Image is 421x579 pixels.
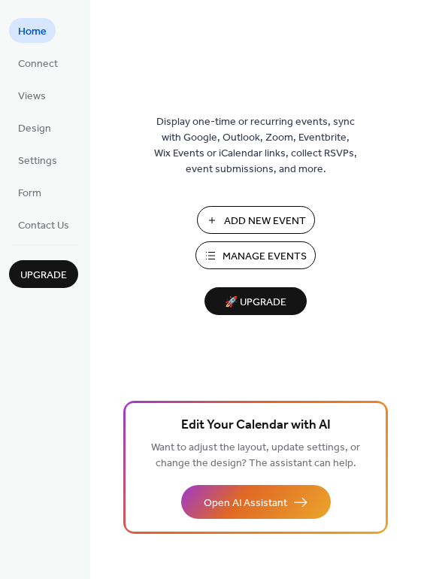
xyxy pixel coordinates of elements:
[195,241,316,269] button: Manage Events
[197,206,315,234] button: Add New Event
[223,249,307,265] span: Manage Events
[9,260,78,288] button: Upgrade
[204,496,287,511] span: Open AI Assistant
[154,114,357,177] span: Display one-time or recurring events, sync with Google, Outlook, Zoom, Eventbrite, Wix Events or ...
[9,147,66,172] a: Settings
[181,415,331,436] span: Edit Your Calendar with AI
[18,56,58,72] span: Connect
[9,18,56,43] a: Home
[9,50,67,75] a: Connect
[224,214,306,229] span: Add New Event
[214,293,298,313] span: 🚀 Upgrade
[18,153,57,169] span: Settings
[18,89,46,105] span: Views
[18,218,69,234] span: Contact Us
[9,83,55,108] a: Views
[151,438,360,474] span: Want to adjust the layout, update settings, or change the design? The assistant can help.
[204,287,307,315] button: 🚀 Upgrade
[9,180,50,205] a: Form
[18,24,47,40] span: Home
[181,485,331,519] button: Open AI Assistant
[9,115,60,140] a: Design
[9,212,78,237] a: Contact Us
[18,121,51,137] span: Design
[18,186,41,202] span: Form
[20,268,67,283] span: Upgrade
